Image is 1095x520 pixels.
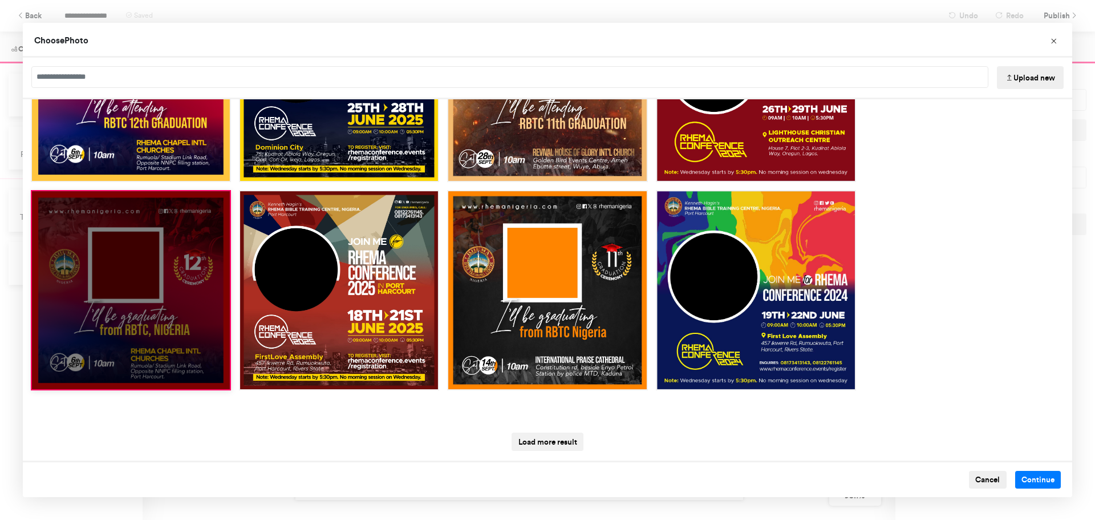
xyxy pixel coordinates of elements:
button: Continue [1015,471,1061,489]
iframe: Drift Widget Chat Controller [1038,463,1081,506]
button: Load more result [512,433,583,451]
div: Choose Image [23,23,1072,497]
button: Upload new [997,66,1064,89]
span: Choose Photo [34,35,88,46]
button: Cancel [969,471,1007,489]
